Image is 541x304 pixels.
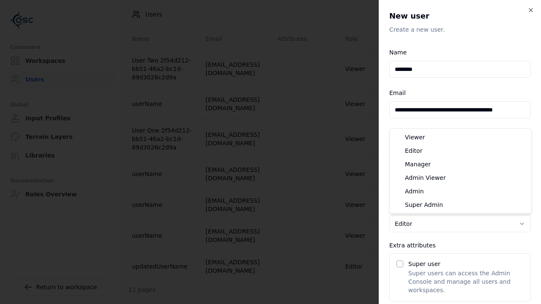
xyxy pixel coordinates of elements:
[405,160,431,168] span: Manager
[405,174,446,182] span: Admin Viewer
[405,133,425,141] span: Viewer
[405,187,424,195] span: Admin
[405,147,422,155] span: Editor
[405,201,443,209] span: Super Admin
